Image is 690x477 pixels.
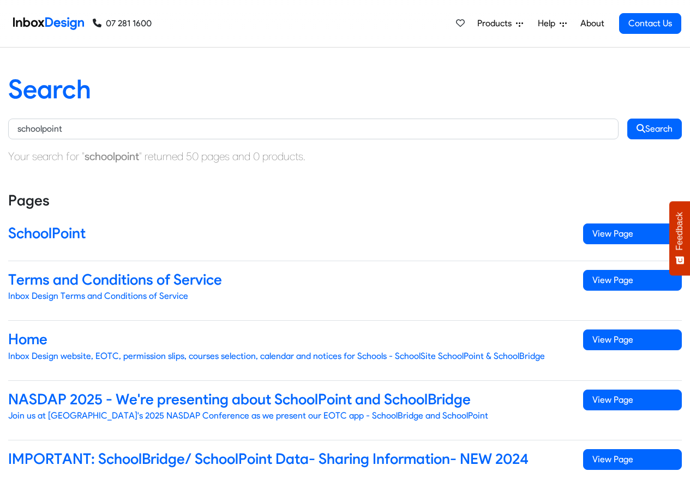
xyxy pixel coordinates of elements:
[675,212,685,250] span: Feedback
[473,13,527,34] a: Products
[8,350,567,363] p: Inbox Design website, EOTC, permission slips, courses selection, calendar and notices for Schools...
[8,223,567,243] h4: SchoolPoint
[93,17,152,30] a: 07 281 1600
[8,191,682,210] h4: Pages
[538,17,560,30] span: Help
[583,390,682,410] span: View Page
[533,13,571,34] a: Help
[85,150,139,163] strong: schoolpoint
[669,201,690,275] button: Feedback - Show survey
[8,119,619,139] input: Keywords
[583,449,682,470] span: View Page
[8,329,567,349] h4: Home
[627,119,682,139] button: Search
[8,381,682,440] a: NASDAP 2025 - We're presenting about SchoolPoint and SchoolBridge Join us at [GEOGRAPHIC_DATA]'s ...
[477,17,516,30] span: Products
[8,321,682,380] a: Home Inbox Design website, EOTC, permission slips, courses selection, calendar and notices for Sc...
[583,329,682,350] span: View Page
[619,13,681,34] a: Contact Us
[583,270,682,291] span: View Page
[8,215,682,261] a: SchoolPoint View Page
[8,148,682,164] p: Your search for " " returned 50 pages and 0 products.
[8,409,567,422] p: Join us at [GEOGRAPHIC_DATA]'s 2025 NASDAP Conference as we present our EOTC app - SchoolBridge a...
[8,290,567,303] p: Inbox Design Terms and Conditions of Service
[8,74,682,105] h1: Search
[8,390,567,409] h4: NASDAP 2025 - We're presenting about SchoolPoint and SchoolBridge
[8,261,682,321] a: Terms and Conditions of Service Inbox Design Terms and Conditions of Service View Page
[8,449,567,469] h4: IMPORTANT: SchoolBridge/ SchoolPoint Data- Sharing Information- NEW 2024
[8,270,567,290] h4: Terms and Conditions of Service
[583,223,682,244] span: View Page
[577,13,607,34] a: About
